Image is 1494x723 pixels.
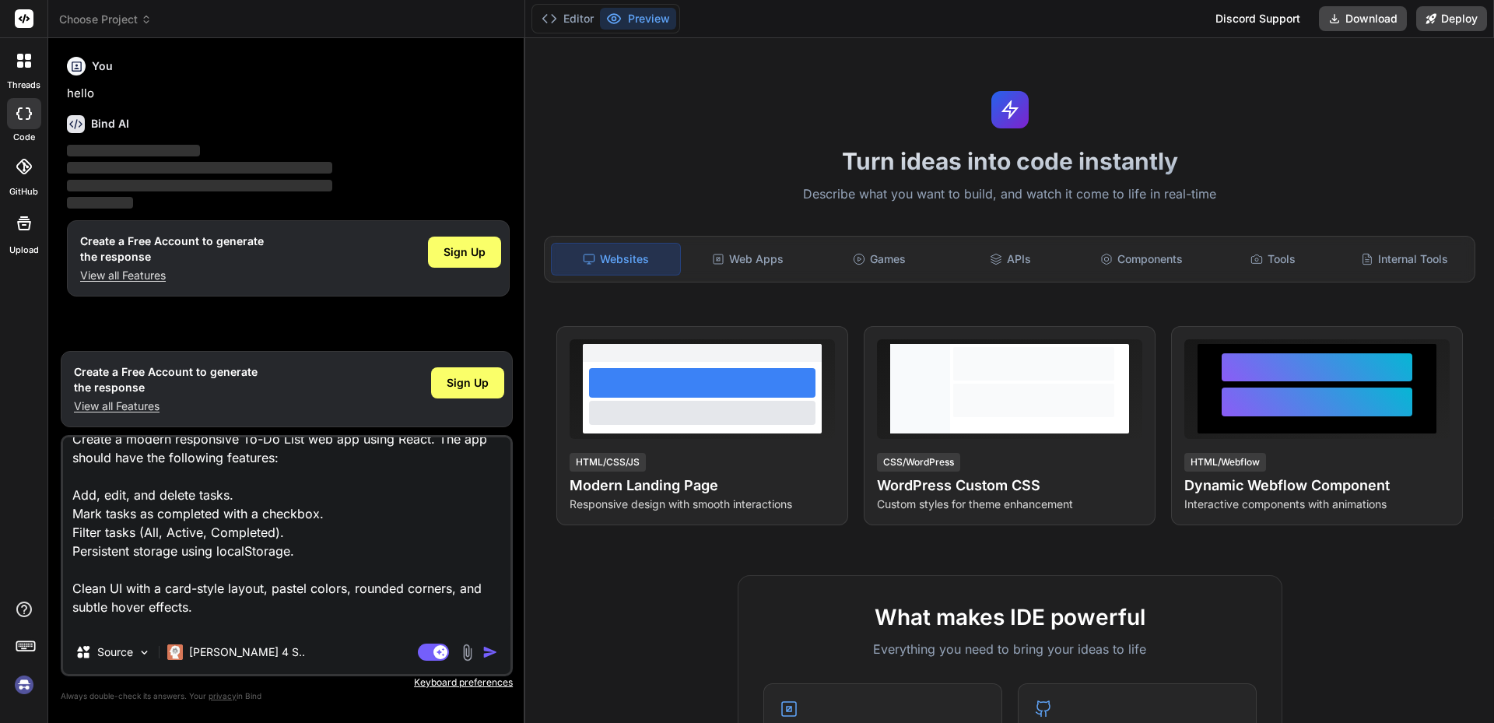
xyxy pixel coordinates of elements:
[1184,475,1450,497] h4: Dynamic Webflow Component
[167,644,183,660] img: Claude 4 Sonnet
[763,601,1257,634] h2: What makes IDE powerful
[482,644,498,660] img: icon
[59,12,152,27] span: Choose Project
[1206,6,1310,31] div: Discord Support
[61,676,513,689] p: Keyboard preferences
[80,268,264,283] p: View all Features
[877,475,1142,497] h4: WordPress Custom CSS
[74,364,258,395] h1: Create a Free Account to generate the response
[67,145,200,156] span: ‌
[189,644,305,660] p: [PERSON_NAME] 4 S..
[91,116,129,132] h6: Bind AI
[61,689,513,704] p: Always double-check its answers. Your in Bind
[1209,243,1338,276] div: Tools
[209,691,237,700] span: privacy
[1319,6,1407,31] button: Download
[535,147,1485,175] h1: Turn ideas into code instantly
[63,437,510,630] textarea: Create a modern responsive To-Do List web app using React. The app should have the following feat...
[7,79,40,92] label: threads
[1184,497,1450,512] p: Interactive components with animations
[570,453,646,472] div: HTML/CSS/JS
[92,58,113,74] h6: You
[877,497,1142,512] p: Custom styles for theme enhancement
[67,162,332,174] span: ‌
[551,243,681,276] div: Websites
[67,85,510,103] p: hello
[11,672,37,698] img: signin
[1184,453,1266,472] div: HTML/Webflow
[458,644,476,662] img: attachment
[74,398,258,414] p: View all Features
[946,243,1075,276] div: APIs
[600,8,676,30] button: Preview
[815,243,944,276] div: Games
[1416,6,1487,31] button: Deploy
[9,185,38,198] label: GitHub
[9,244,39,257] label: Upload
[535,8,600,30] button: Editor
[1340,243,1468,276] div: Internal Tools
[13,131,35,144] label: code
[684,243,812,276] div: Web Apps
[570,475,835,497] h4: Modern Landing Page
[97,644,133,660] p: Source
[138,646,151,659] img: Pick Models
[570,497,835,512] p: Responsive design with smooth interactions
[877,453,960,472] div: CSS/WordPress
[1078,243,1206,276] div: Components
[80,233,264,265] h1: Create a Free Account to generate the response
[535,184,1485,205] p: Describe what you want to build, and watch it come to life in real-time
[67,197,133,209] span: ‌
[444,244,486,260] span: Sign Up
[67,180,332,191] span: ‌
[763,640,1257,658] p: Everything you need to bring your ideas to life
[447,375,489,391] span: Sign Up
